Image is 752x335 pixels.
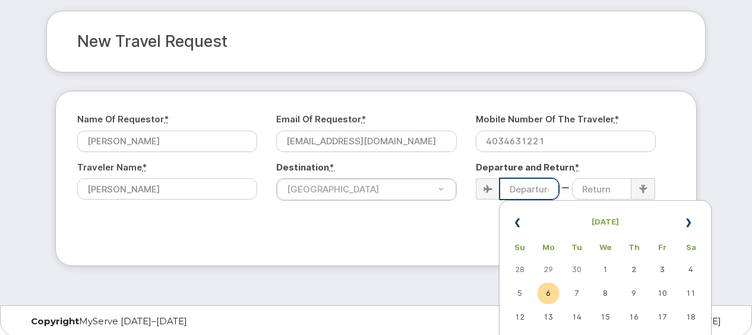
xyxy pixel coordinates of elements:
[509,259,530,280] td: 28
[680,306,702,328] td: 18
[652,306,673,328] td: 17
[566,239,587,257] th: Tu
[652,239,673,257] th: Fr
[595,283,616,304] td: 8
[276,113,366,125] label: Email of Requestor
[680,283,702,304] td: 11
[574,162,580,173] abbr: required
[476,161,580,173] label: Departure and Return
[680,259,702,280] td: 4
[572,178,631,200] input: Return
[623,259,644,280] td: 2
[77,33,675,50] h2: New Travel Request
[509,239,530,257] th: Su
[680,208,702,236] th: »
[652,259,673,280] td: 3
[509,306,530,328] td: 12
[538,239,559,257] th: Mo
[595,259,616,280] td: 1
[494,317,730,326] div: [DATE]
[566,259,587,280] td: 30
[700,283,743,326] iframe: Messenger Launcher
[538,259,559,280] td: 29
[595,306,616,328] td: 15
[77,113,169,125] label: Name of Requestor
[142,162,147,173] abbr: required
[623,306,644,328] td: 16
[329,162,334,173] abbr: required
[623,283,644,304] td: 9
[538,306,559,328] td: 13
[280,183,379,195] span: [GEOGRAPHIC_DATA]
[500,178,559,200] input: Departure
[277,179,456,200] a: [GEOGRAPHIC_DATA]
[276,161,334,173] label: Destination
[361,113,366,125] abbr: required
[509,283,530,304] td: 5
[623,239,644,257] th: Th
[566,306,587,328] td: 14
[164,113,169,125] abbr: required
[680,239,702,257] th: Sa
[652,283,673,304] td: 10
[77,161,147,173] label: Traveler Name
[476,113,619,125] label: Mobile Number of the Traveler
[595,239,616,257] th: We
[22,317,258,326] div: MyServe [DATE]–[DATE]
[614,113,619,125] abbr: required
[509,208,530,236] th: «
[538,283,559,304] td: 6
[566,283,587,304] td: 7
[538,208,673,236] th: [DATE]
[31,315,79,327] strong: Copyright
